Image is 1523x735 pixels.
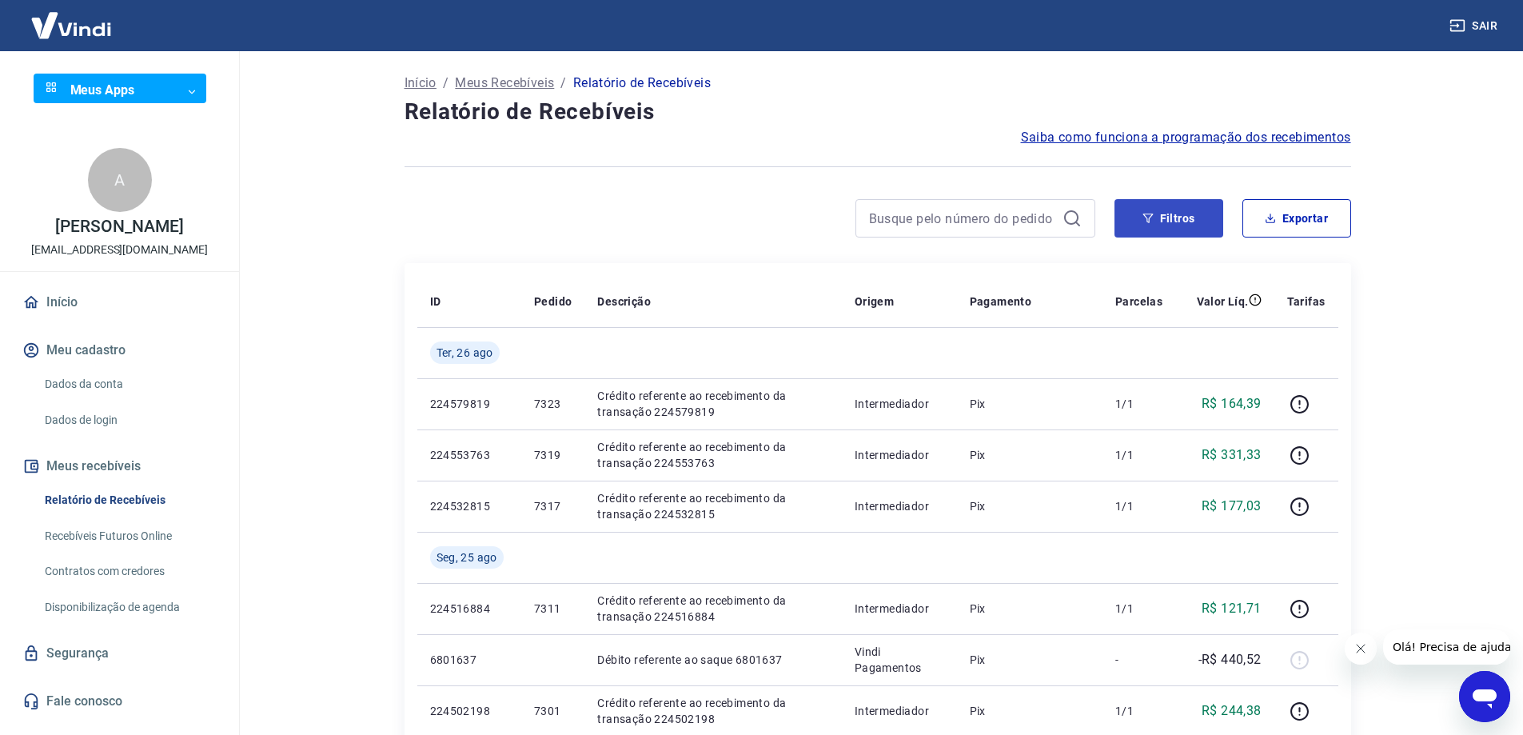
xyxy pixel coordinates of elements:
[1287,294,1326,310] p: Tarifas
[1202,394,1262,413] p: R$ 164,39
[970,652,1090,668] p: Pix
[597,388,829,420] p: Crédito referente ao recebimento da transação 224579819
[55,218,183,235] p: [PERSON_NAME]
[1115,447,1162,463] p: 1/1
[19,636,220,671] a: Segurança
[855,396,944,412] p: Intermediador
[19,285,220,320] a: Início
[597,294,651,310] p: Descrição
[1202,497,1262,516] p: R$ 177,03
[855,644,944,676] p: Vindi Pagamentos
[430,703,508,719] p: 224502198
[1242,199,1351,238] button: Exportar
[405,74,437,93] a: Início
[597,439,829,471] p: Crédito referente ao recebimento da transação 224553763
[38,591,220,624] a: Disponibilização de agenda
[970,294,1032,310] p: Pagamento
[1459,671,1510,722] iframe: Botão para abrir a janela de mensagens
[1345,633,1377,665] iframe: Fechar mensagem
[534,396,572,412] p: 7323
[1202,599,1262,618] p: R$ 121,71
[970,447,1090,463] p: Pix
[855,601,944,617] p: Intermediador
[1202,701,1262,721] p: R$ 244,38
[38,520,220,553] a: Recebíveis Futuros Online
[1115,601,1162,617] p: 1/1
[437,549,497,565] span: Seg, 25 ago
[38,484,220,517] a: Relatório de Recebíveis
[443,74,449,93] p: /
[430,294,441,310] p: ID
[1202,445,1262,465] p: R$ 331,33
[970,703,1090,719] p: Pix
[38,368,220,401] a: Dados da conta
[855,294,894,310] p: Origem
[597,695,829,727] p: Crédito referente ao recebimento da transação 224502198
[1115,396,1162,412] p: 1/1
[534,601,572,617] p: 7311
[1446,11,1504,41] button: Sair
[430,447,508,463] p: 224553763
[430,652,508,668] p: 6801637
[10,11,134,24] span: Olá! Precisa de ajuda?
[1197,294,1249,310] p: Valor Líq.
[534,294,572,310] p: Pedido
[1198,650,1262,669] p: -R$ 440,52
[430,396,508,412] p: 224579819
[437,345,493,361] span: Ter, 26 ago
[19,684,220,719] a: Fale conosco
[597,593,829,625] p: Crédito referente ao recebimento da transação 224516884
[1115,498,1162,514] p: 1/1
[970,601,1090,617] p: Pix
[597,652,829,668] p: Débito referente ao saque 6801637
[855,498,944,514] p: Intermediador
[430,498,508,514] p: 224532815
[573,74,711,93] p: Relatório de Recebíveis
[1115,703,1162,719] p: 1/1
[19,449,220,484] button: Meus recebíveis
[534,447,572,463] p: 7319
[19,1,123,50] img: Vindi
[38,555,220,588] a: Contratos com credores
[88,148,152,212] div: A
[855,703,944,719] p: Intermediador
[560,74,566,93] p: /
[597,490,829,522] p: Crédito referente ao recebimento da transação 224532815
[405,96,1351,128] h4: Relatório de Recebíveis
[455,74,554,93] a: Meus Recebíveis
[970,498,1090,514] p: Pix
[38,404,220,437] a: Dados de login
[970,396,1090,412] p: Pix
[534,703,572,719] p: 7301
[430,601,508,617] p: 224516884
[1115,294,1162,310] p: Parcelas
[1383,629,1510,665] iframe: Mensagem da empresa
[534,498,572,514] p: 7317
[1114,199,1223,238] button: Filtros
[31,242,208,258] p: [EMAIL_ADDRESS][DOMAIN_NAME]
[19,333,220,368] button: Meu cadastro
[869,206,1056,230] input: Busque pelo número do pedido
[1021,128,1351,147] a: Saiba como funciona a programação dos recebimentos
[855,447,944,463] p: Intermediador
[1115,652,1162,668] p: -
